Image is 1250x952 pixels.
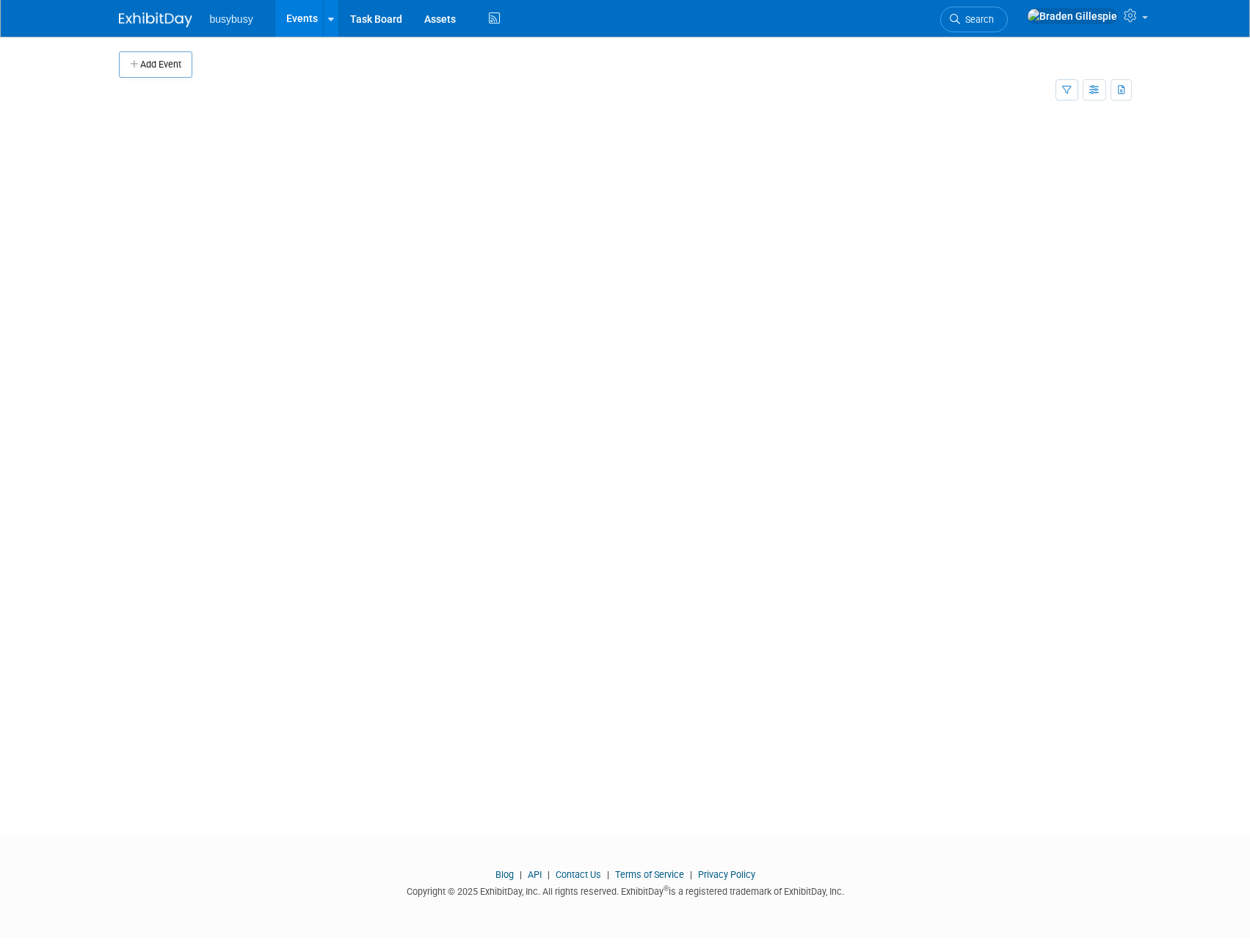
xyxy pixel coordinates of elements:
a: Terms of Service [615,869,684,880]
span: busybusy [210,13,253,25]
img: Braden Gillespie [1027,8,1118,24]
a: Contact Us [556,869,601,880]
span: | [686,869,696,880]
a: API [528,869,542,880]
span: Search [960,14,994,25]
a: Search [940,7,1008,32]
span: | [516,869,526,880]
span: | [544,869,553,880]
button: Add Event [119,51,192,78]
a: Privacy Policy [698,869,755,880]
span: | [603,869,613,880]
a: Blog [495,869,514,880]
sup: ® [664,884,669,893]
img: ExhibitDay [119,12,192,27]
